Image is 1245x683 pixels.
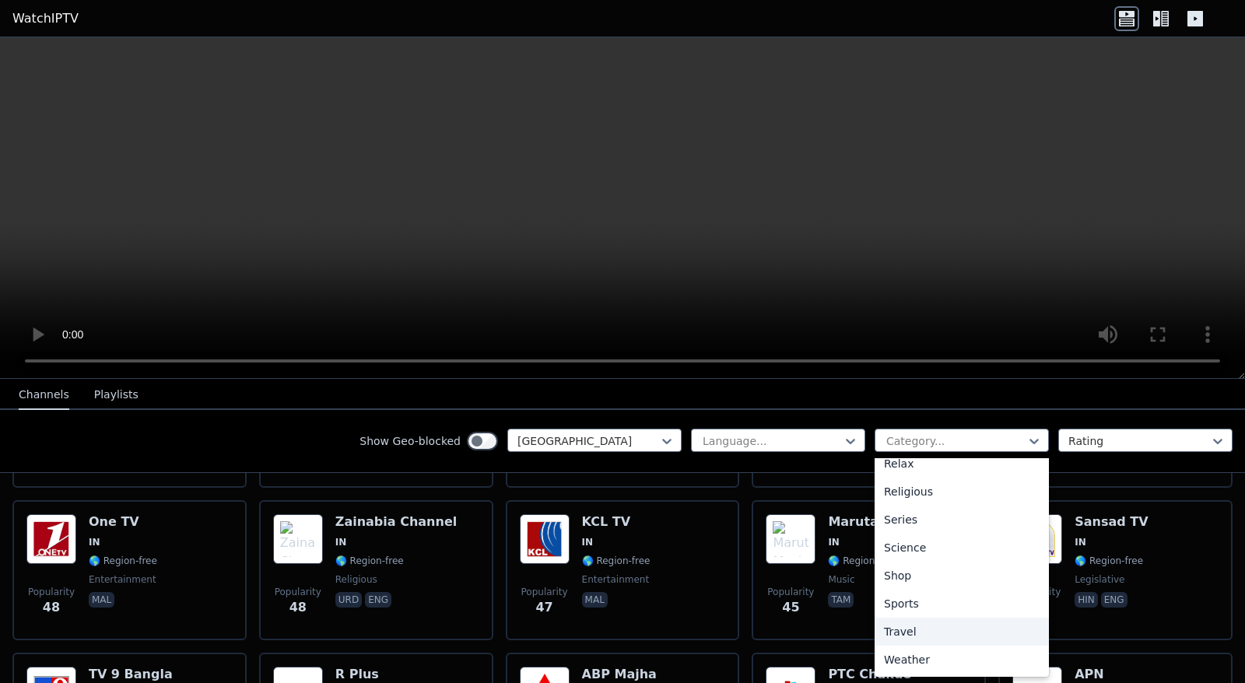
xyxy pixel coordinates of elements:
h6: Sansad TV [1075,514,1148,530]
span: 47 [535,598,552,617]
span: 45 [782,598,799,617]
a: WatchIPTV [12,9,79,28]
span: Popularity [521,586,568,598]
h6: ABP Majha [582,667,657,682]
span: entertainment [89,573,156,586]
span: IN [89,536,100,548]
span: religious [335,573,377,586]
span: 🌎 Region-free [582,555,651,567]
div: Series [875,506,1049,534]
h6: TV 9 Bangla [89,667,173,682]
img: Zainabia Channel [273,514,323,564]
span: legislative [1075,573,1124,586]
h6: PTC Chakde [828,667,911,682]
h6: KCL TV [582,514,651,530]
div: Sports [875,590,1049,618]
img: Marutam Music [766,514,815,564]
span: 🌎 Region-free [89,555,157,567]
span: music [828,573,854,586]
span: 🌎 Region-free [1075,555,1143,567]
span: 48 [43,598,60,617]
span: entertainment [582,573,650,586]
p: eng [365,592,391,608]
div: Relax [875,450,1049,478]
span: IN [335,536,347,548]
p: tam [828,592,854,608]
span: 🌎 Region-free [335,555,404,567]
h6: One TV [89,514,157,530]
span: 🌎 Region-free [828,555,896,567]
span: IN [582,536,594,548]
p: mal [89,592,114,608]
p: hin [1075,592,1098,608]
p: urd [335,592,362,608]
span: IN [1075,536,1086,548]
label: Show Geo-blocked [359,433,461,449]
div: Weather [875,646,1049,674]
p: mal [582,592,608,608]
div: Shop [875,562,1049,590]
span: 48 [289,598,307,617]
h6: APN [1075,667,1143,682]
img: KCL TV [520,514,570,564]
p: eng [1101,592,1128,608]
span: Popularity [275,586,321,598]
h6: Marutam Music [828,514,936,530]
span: Popularity [28,586,75,598]
button: Playlists [94,380,139,410]
div: Religious [875,478,1049,506]
h6: R Plus [335,667,404,682]
img: One TV [26,514,76,564]
span: Popularity [767,586,814,598]
h6: Zainabia Channel [335,514,457,530]
div: Travel [875,618,1049,646]
span: IN [828,536,840,548]
div: Science [875,534,1049,562]
button: Channels [19,380,69,410]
